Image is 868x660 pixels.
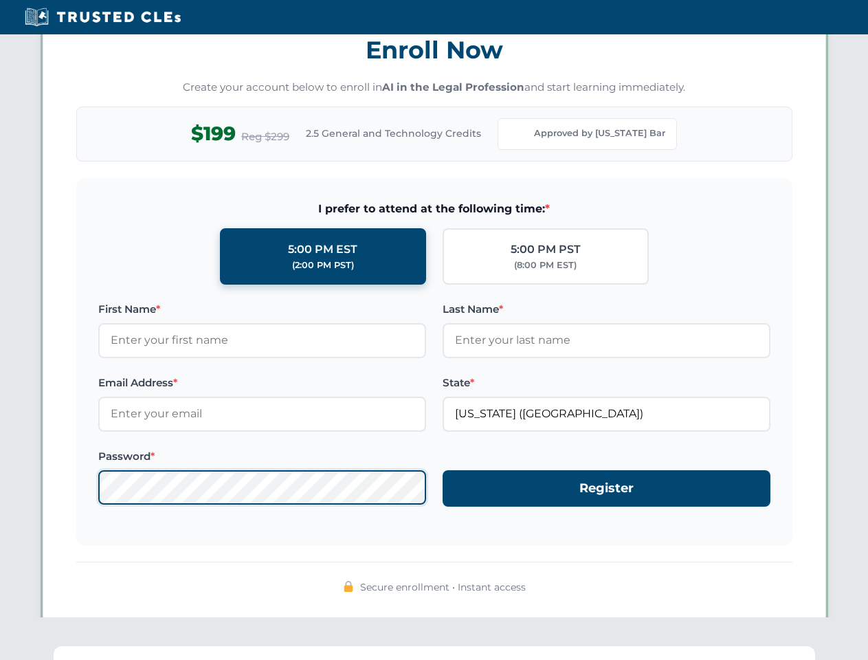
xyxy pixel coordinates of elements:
div: (8:00 PM EST) [514,258,577,272]
span: Approved by [US_STATE] Bar [534,126,665,140]
span: $199 [191,118,236,149]
label: Last Name [443,301,770,318]
label: State [443,375,770,391]
span: Reg $299 [241,129,289,145]
img: 🔒 [343,581,354,592]
input: Enter your first name [98,323,426,357]
input: Enter your last name [443,323,770,357]
div: 5:00 PM PST [511,241,581,258]
strong: AI in the Legal Profession [382,80,524,93]
div: 5:00 PM EST [288,241,357,258]
img: Florida Bar [509,124,528,144]
span: I prefer to attend at the following time: [98,200,770,218]
h3: Enroll Now [76,28,792,71]
input: Enter your email [98,397,426,431]
button: Register [443,470,770,507]
img: Trusted CLEs [21,7,185,27]
label: Email Address [98,375,426,391]
input: Florida (FL) [443,397,770,431]
label: Password [98,448,426,465]
span: 2.5 General and Technology Credits [306,126,481,141]
div: (2:00 PM PST) [292,258,354,272]
span: Secure enrollment • Instant access [360,580,526,595]
label: First Name [98,301,426,318]
p: Create your account below to enroll in and start learning immediately. [76,80,792,96]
